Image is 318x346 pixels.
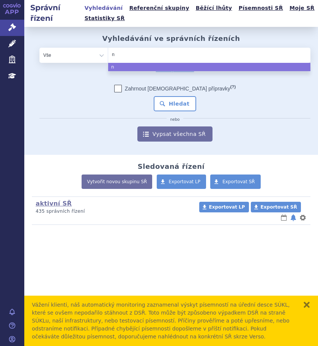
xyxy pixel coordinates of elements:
span: Exportovat SŘ [222,179,255,184]
a: aktivní SŘ [36,200,72,207]
a: Exportovat SŘ [210,175,261,189]
a: Písemnosti SŘ [236,3,285,13]
a: Moje SŘ [287,3,317,13]
label: Zahrnout [DEMOGRAPHIC_DATA] přípravky [114,85,236,92]
a: Exportovat LP [199,202,249,212]
a: Vyhledávání [82,3,125,13]
span: Exportovat LP [209,204,245,210]
a: Vytvořit novou skupinu SŘ [82,175,152,189]
h2: Správní řízení [24,2,82,23]
button: zavřít [303,301,310,309]
p: 435 správních řízení [36,208,198,215]
abbr: (?) [230,84,236,89]
span: Exportovat SŘ [261,204,297,210]
a: Exportovat SŘ [251,202,301,212]
a: Vypsat všechna SŘ [137,126,213,142]
button: nastavení [299,213,307,222]
i: nebo [167,117,184,122]
div: Vážení klienti, náš automatický monitoring zaznamenal výskyt písemností na úřední desce SÚKL, kte... [32,301,295,341]
a: Exportovat LP [157,175,206,189]
button: lhůty [280,213,288,222]
span: Exportovat LP [169,179,201,184]
button: Hledat [154,96,197,111]
h2: Sledovaná řízení [138,162,205,171]
li: n [108,63,310,71]
a: Statistiky SŘ [82,13,127,23]
h2: Vyhledávání ve správních řízeních [102,34,240,43]
a: Referenční skupiny [127,3,192,13]
a: Běžící lhůty [194,3,235,13]
button: notifikace [290,213,297,222]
